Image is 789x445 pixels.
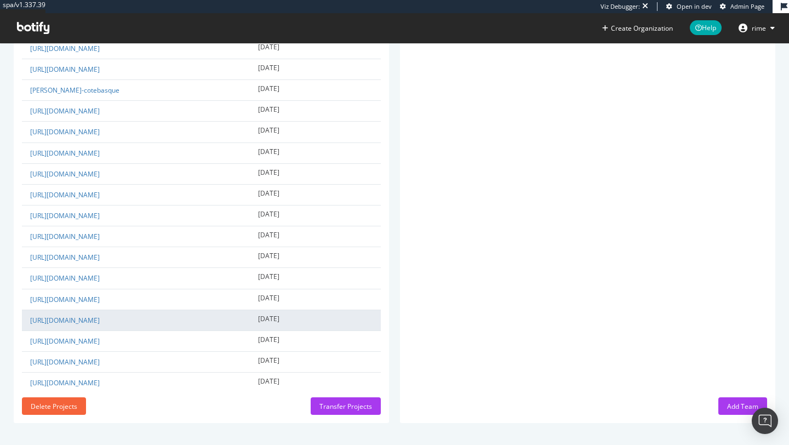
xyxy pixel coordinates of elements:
td: [DATE] [250,101,381,122]
a: [URL][DOMAIN_NAME] [30,44,100,53]
a: [URL][DOMAIN_NAME] [30,65,100,74]
a: [URL][DOMAIN_NAME] [30,106,100,116]
a: [URL][DOMAIN_NAME] [30,190,100,199]
a: Admin Page [720,2,764,11]
a: Transfer Projects [311,402,381,411]
td: [DATE] [250,289,381,310]
td: [DATE] [250,226,381,247]
button: rime [730,19,784,37]
div: Open Intercom Messenger [752,408,778,434]
span: Open in dev [677,2,712,10]
a: [URL][DOMAIN_NAME] [30,232,100,241]
a: Open in dev [666,2,712,11]
a: [URL][DOMAIN_NAME] [30,316,100,325]
button: Create Organization [602,23,673,33]
a: [URL][DOMAIN_NAME] [30,336,100,346]
td: [DATE] [250,268,381,289]
div: Transfer Projects [319,402,372,411]
td: [DATE] [250,184,381,205]
span: rime [752,24,766,33]
a: Add Team [718,402,767,411]
td: [DATE] [250,38,381,59]
a: [URL][DOMAIN_NAME] [30,273,100,283]
td: [DATE] [250,59,381,79]
td: [DATE] [250,163,381,184]
span: Admin Page [730,2,764,10]
button: Transfer Projects [311,397,381,415]
button: Add Team [718,397,767,415]
a: [URL][DOMAIN_NAME] [30,295,100,304]
td: [DATE] [250,330,381,351]
span: Help [690,20,722,35]
td: [DATE] [250,310,381,330]
button: Delete Projects [22,397,86,415]
a: Delete Projects [22,402,86,411]
td: [DATE] [250,142,381,163]
a: [URL][DOMAIN_NAME] [30,211,100,220]
a: [URL][DOMAIN_NAME] [30,378,100,387]
a: [URL][DOMAIN_NAME] [30,169,100,179]
td: [DATE] [250,205,381,226]
a: [PERSON_NAME]-cotebasque [30,85,119,95]
a: [URL][DOMAIN_NAME] [30,253,100,262]
a: [URL][DOMAIN_NAME] [30,149,100,158]
div: Delete Projects [31,402,77,411]
td: [DATE] [250,122,381,142]
td: [DATE] [250,80,381,101]
a: [URL][DOMAIN_NAME] [30,127,100,136]
div: Add Team [727,402,758,411]
div: Viz Debugger: [601,2,640,11]
td: [DATE] [250,351,381,372]
td: [DATE] [250,373,381,393]
td: [DATE] [250,247,381,268]
a: [URL][DOMAIN_NAME] [30,357,100,367]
